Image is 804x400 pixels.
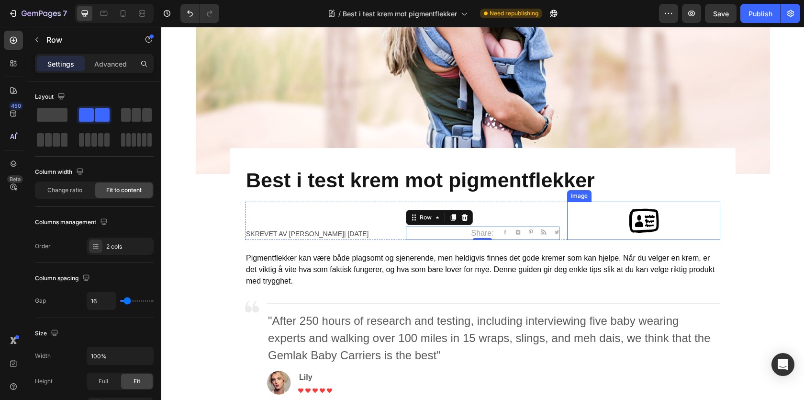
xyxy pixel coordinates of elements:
img: Alt Image [380,203,385,208]
div: Publish [748,9,772,19]
span: Fit [134,377,140,386]
input: Auto [87,292,116,309]
span: Fit to content [106,186,142,194]
div: 450 [9,102,23,110]
span: / [338,9,341,19]
p: Share: [310,201,333,212]
img: Alt Image [393,203,398,208]
div: Layout [35,91,67,103]
p: Advanced [94,59,127,69]
span: Best i test krem mot pigmentflekker [343,9,457,19]
div: Beta [7,175,23,183]
button: 7 [4,4,71,23]
iframe: Design area [161,27,804,400]
div: Gap [35,297,46,305]
div: Column width [35,166,86,179]
button: Publish [740,4,781,23]
p: 7 [63,8,67,19]
span: Change ratio [47,186,82,194]
img: Alt Image [106,344,130,368]
p: Row [46,34,128,46]
div: Order [35,242,51,251]
span: Save [713,10,729,18]
span: Need republishing [490,9,538,18]
div: 2 cols [106,242,151,251]
img: gempages_586541901771965275-be1d2fa3-17cc-4421-8f5a-030f6a68bb8e.svg [463,175,502,213]
p: Settings [47,59,74,69]
img: Alt Image [354,203,359,208]
span: Full [99,377,108,386]
div: Column spacing [35,272,92,285]
img: Alt Image [367,203,372,208]
div: Size [35,327,60,340]
p: Pigmentflekker kan være både plagsomt og sjenerende, men heldigvis finnes det gode kremer som kan... [85,226,558,260]
img: Alt Image [84,273,98,287]
input: Auto [87,347,153,365]
div: Columns management [35,216,110,229]
div: Row [257,186,272,195]
div: Image [408,165,428,173]
div: Width [35,352,51,360]
button: Save [705,4,737,23]
div: Rich Text Editor. Editing area: main [84,225,559,261]
p: "After 250 hours of research and testing, including interviewing five baby wearing experts and wa... [107,286,558,337]
div: Undo/Redo [180,4,219,23]
img: Alt Image [341,203,346,208]
p: Lily [138,345,170,356]
div: Height [35,377,53,386]
div: Open Intercom Messenger [771,353,794,376]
